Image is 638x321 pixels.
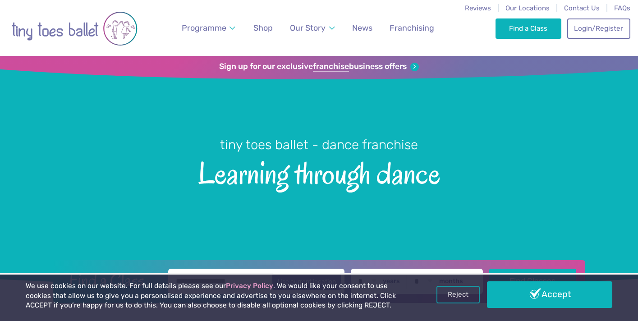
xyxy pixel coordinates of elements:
[220,137,418,152] small: tiny toes ballet - dance franchise
[313,62,349,72] strong: franchise
[564,4,600,12] a: Contact Us
[487,281,613,307] a: Accept
[436,286,480,303] a: Reject
[62,269,162,291] h2: Find a Class
[505,4,550,12] a: Our Locations
[26,281,407,311] p: We use cookies on our website. For full details please see our . We would like your consent to us...
[226,282,273,290] a: Privacy Policy
[386,18,438,38] a: Franchising
[182,23,226,32] span: Programme
[567,18,630,38] a: Login/Register
[16,154,622,190] span: Learning through dance
[290,23,326,32] span: Our Story
[253,23,273,32] span: Shop
[249,18,277,38] a: Shop
[219,62,419,72] a: Sign up for our exclusivefranchisebusiness offers
[11,6,138,51] img: tiny toes ballet
[178,18,240,38] a: Programme
[614,4,630,12] a: FAQs
[348,18,376,38] a: News
[489,269,576,294] button: Find Classes
[496,18,562,38] a: Find a Class
[465,4,491,12] a: Reviews
[352,23,372,32] span: News
[272,273,341,290] button: Use current location
[286,18,339,38] a: Our Story
[390,23,434,32] span: Franchising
